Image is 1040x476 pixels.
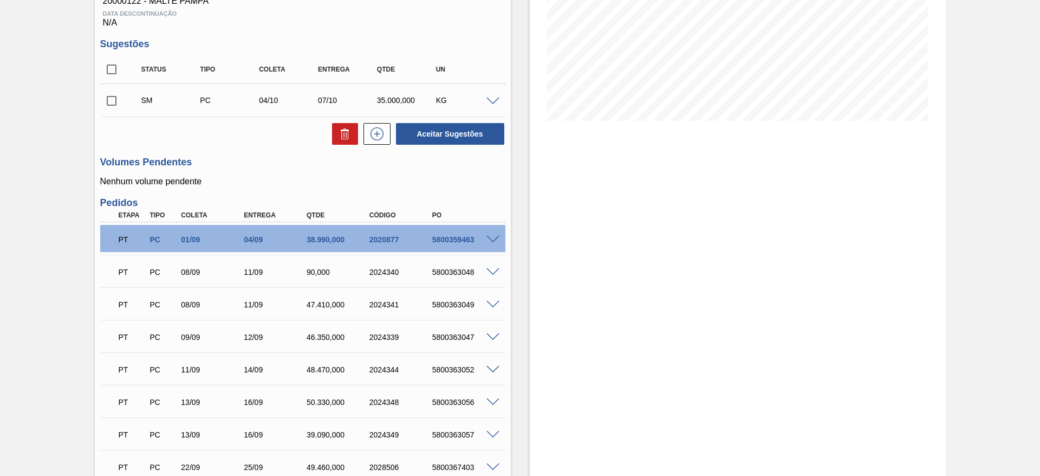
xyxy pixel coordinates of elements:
div: Pedido de Compra [147,300,179,309]
div: 5800363057 [430,430,500,439]
div: 49.460,000 [304,463,374,472]
div: 07/10/2025 [315,96,381,105]
div: 2024340 [367,268,437,276]
div: 2028506 [367,463,437,472]
div: 47.410,000 [304,300,374,309]
div: 35.000,000 [374,96,440,105]
div: Pedido em Trânsito [116,228,148,252]
div: Qtde [304,211,374,219]
div: 38.990,000 [304,235,374,244]
div: Entrega [241,211,311,219]
div: 2024341 [367,300,437,309]
div: 12/09/2025 [241,333,311,342]
span: Data Descontinuação [103,10,503,17]
h3: Sugestões [100,38,505,50]
div: 48.470,000 [304,365,374,374]
div: Pedido de Compra [197,96,263,105]
div: Nova sugestão [358,123,391,145]
h3: Pedidos [100,197,505,209]
div: Entrega [315,66,381,73]
div: 13/09/2025 [178,430,249,439]
div: Pedido em Trânsito [116,260,148,284]
p: PT [119,300,146,309]
div: Pedido em Trânsito [116,390,148,414]
div: 16/09/2025 [241,430,311,439]
div: UN [433,66,499,73]
div: 11/09/2025 [241,268,311,276]
div: Pedido de Compra [147,430,179,439]
div: 13/09/2025 [178,398,249,407]
div: 11/09/2025 [241,300,311,309]
div: Aceitar Sugestões [391,122,505,146]
div: Pedido de Compra [147,398,179,407]
div: Tipo [147,211,179,219]
div: Pedido de Compra [147,235,179,244]
div: 2024348 [367,398,437,407]
p: Nenhum volume pendente [100,177,505,186]
div: 5800367403 [430,463,500,472]
div: Excluir Sugestões [327,123,358,145]
div: Qtde [374,66,440,73]
div: Tipo [197,66,263,73]
div: Etapa [116,211,148,219]
div: Pedido de Compra [147,365,179,374]
div: 2020877 [367,235,437,244]
p: PT [119,235,146,244]
div: Sugestão Manual [139,96,204,105]
div: 2024339 [367,333,437,342]
div: 5800359463 [430,235,500,244]
div: 14/09/2025 [241,365,311,374]
p: PT [119,398,146,407]
div: 5800363056 [430,398,500,407]
div: 08/09/2025 [178,268,249,276]
div: Pedido em Trânsito [116,293,148,317]
div: 5800363049 [430,300,500,309]
div: 08/09/2025 [178,300,249,309]
div: 5800363047 [430,333,500,342]
div: 09/09/2025 [178,333,249,342]
div: 39.090,000 [304,430,374,439]
h3: Volumes Pendentes [100,157,505,168]
div: Pedido de Compra [147,268,179,276]
div: Coleta [178,211,249,219]
div: Pedido em Trânsito [116,325,148,349]
div: 2024349 [367,430,437,439]
p: PT [119,333,146,342]
div: 04/10/2025 [256,96,322,105]
div: Status [139,66,204,73]
div: Pedido de Compra [147,333,179,342]
div: Pedido em Trânsito [116,358,148,382]
div: Pedido em Trânsito [116,423,148,447]
div: 04/09/2025 [241,235,311,244]
p: PT [119,430,146,439]
div: 2024344 [367,365,437,374]
div: 90,000 [304,268,374,276]
button: Aceitar Sugestões [396,123,504,145]
div: 01/09/2025 [178,235,249,244]
div: 16/09/2025 [241,398,311,407]
div: 5800363048 [430,268,500,276]
div: 11/09/2025 [178,365,249,374]
div: Código [367,211,437,219]
div: Coleta [256,66,322,73]
div: PO [430,211,500,219]
p: PT [119,365,146,374]
div: 5800363052 [430,365,500,374]
div: Pedido de Compra [147,463,179,472]
div: N/A [100,6,505,28]
p: PT [119,463,146,472]
div: 25/09/2025 [241,463,311,472]
p: PT [119,268,146,276]
div: 46.350,000 [304,333,374,342]
div: KG [433,96,499,105]
div: 22/09/2025 [178,463,249,472]
div: 50.330,000 [304,398,374,407]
